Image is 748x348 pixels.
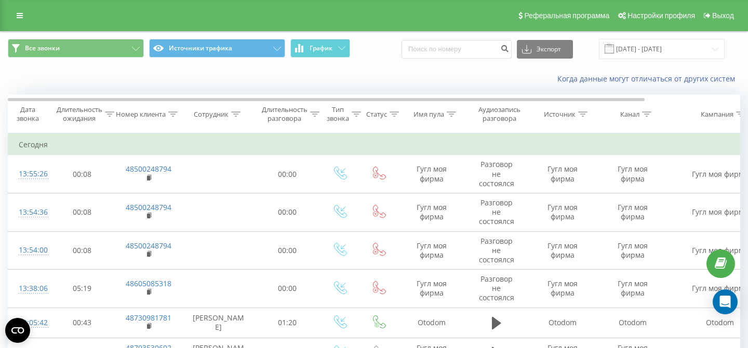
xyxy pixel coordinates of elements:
a: 48500248794 [126,202,171,212]
td: Гугл моя фирма [528,270,598,308]
div: 12:05:42 [19,313,39,333]
div: 13:54:36 [19,202,39,222]
span: Выход [712,11,734,20]
td: Гугл моя фирма [528,231,598,270]
td: Гугл моя фирма [398,193,465,231]
td: Otodom [398,308,465,338]
td: Гугл моя фирма [598,193,668,231]
td: 00:08 [50,231,115,270]
div: Длительность ожидания [57,105,102,123]
span: Все звонки [25,44,60,52]
div: Open Intercom Messenger [713,289,738,314]
td: 00:43 [50,308,115,338]
td: 00:00 [255,193,320,231]
td: 00:08 [50,193,115,231]
td: [PERSON_NAME] [182,308,255,338]
td: 00:00 [255,231,320,270]
td: 05:19 [50,270,115,308]
td: Гугл моя фирма [398,155,465,193]
td: Гугл моя фирма [598,270,668,308]
td: Гугл моя фирма [398,231,465,270]
td: Гугл моя фирма [598,155,668,193]
td: 01:20 [255,308,320,338]
span: График [310,45,332,52]
span: Настройки профиля [627,11,695,20]
button: Источники трафика [149,39,285,58]
span: Разговор не состоялся [479,274,514,302]
a: 48605085318 [126,279,171,288]
div: Тип звонка [327,105,349,123]
a: Когда данные могут отличаться от других систем [557,74,740,83]
td: 00:00 [255,270,320,308]
td: Гугл моя фирма [598,231,668,270]
div: Имя пула [413,110,444,119]
div: Источник [544,110,576,119]
div: Номер клиента [116,110,166,119]
a: 48500248794 [126,241,171,250]
td: Гугл моя фирма [398,270,465,308]
div: Длительность разговора [262,105,308,123]
a: 48730981781 [126,313,171,323]
td: 00:00 [255,155,320,193]
button: Open CMP widget [5,318,30,343]
td: 00:08 [50,155,115,193]
button: График [290,39,350,58]
div: 13:55:26 [19,164,39,184]
div: 13:38:06 [19,279,39,299]
div: Аудиозапись разговора [474,105,525,123]
td: Гугл моя фирма [528,155,598,193]
span: Разговор не состоялся [479,198,514,226]
td: Otodom [598,308,668,338]
td: Гугл моя фирма [528,193,598,231]
input: Поиск по номеру [402,40,512,59]
span: Разговор не состоялся [479,159,514,188]
div: Кампания [701,110,733,119]
span: Разговор не состоялся [479,236,514,265]
div: Сотрудник [194,110,229,119]
td: Otodom [528,308,598,338]
div: Дата звонка [8,105,47,123]
button: Все звонки [8,39,144,58]
div: Статус [366,110,387,119]
div: 13:54:00 [19,240,39,260]
button: Экспорт [517,40,573,59]
span: Реферальная программа [524,11,609,20]
a: 48500248794 [126,164,171,174]
div: Канал [620,110,639,119]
